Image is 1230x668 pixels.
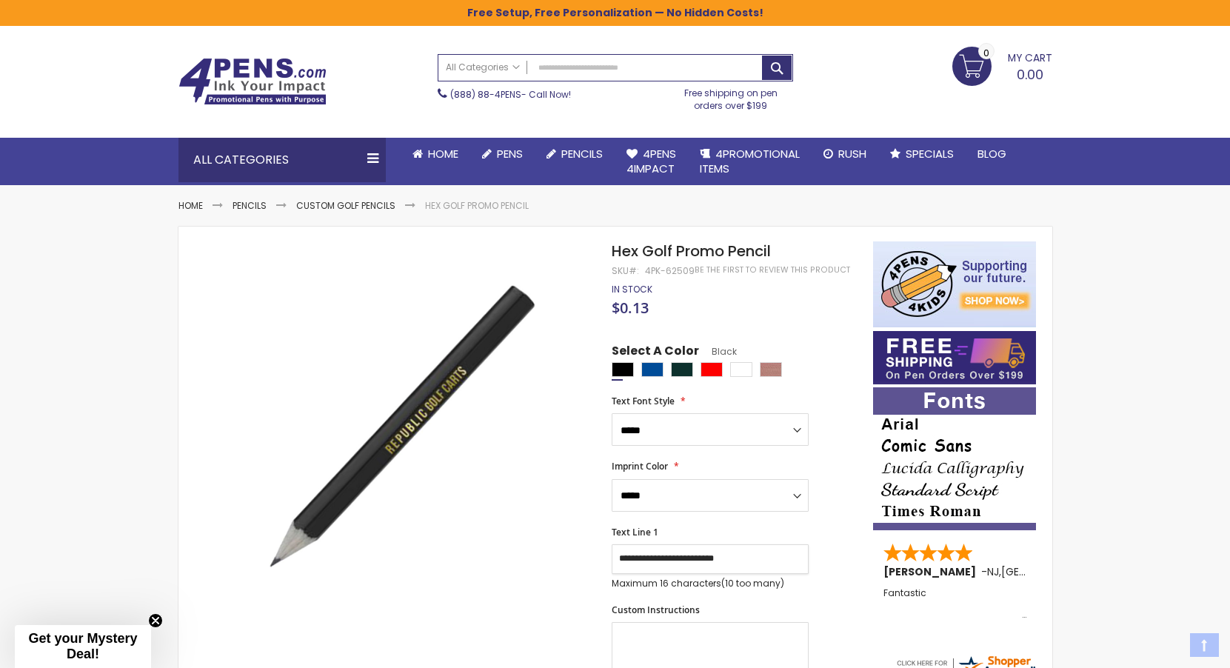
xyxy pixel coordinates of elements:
[626,146,676,176] span: 4Pens 4impact
[873,331,1036,384] img: Free shipping on orders over $199
[700,146,800,176] span: 4PROMOTIONAL ITEMS
[178,138,386,182] div: All Categories
[612,283,652,295] span: In stock
[233,199,267,212] a: Pencils
[612,343,699,363] span: Select A Color
[952,47,1052,84] a: 0.00 0
[178,58,327,105] img: 4Pens Custom Pens and Promotional Products
[883,564,981,579] span: [PERSON_NAME]
[760,362,782,377] div: Natural
[838,146,866,161] span: Rush
[470,138,535,170] a: Pens
[612,578,809,589] p: Maximum 16 characters
[878,138,966,170] a: Specials
[450,88,571,101] span: - Call Now!
[641,362,664,377] div: Dark Blue
[612,395,675,407] span: Text Font Style
[296,199,395,212] a: Custom Golf Pencils
[883,588,1027,620] div: Fantastic
[178,199,203,212] a: Home
[401,138,470,170] a: Home
[148,613,163,628] button: Close teaser
[981,564,1110,579] span: - ,
[1108,628,1230,668] iframe: Google Customer Reviews
[701,362,723,377] div: Red
[1017,65,1043,84] span: 0.00
[615,138,688,186] a: 4Pens4impact
[699,345,737,358] span: Black
[671,362,693,377] div: Mallard
[730,362,752,377] div: White
[425,200,529,212] li: Hex Golf Promo Pencil
[977,146,1006,161] span: Blog
[812,138,878,170] a: Rush
[983,46,989,60] span: 0
[669,81,793,111] div: Free shipping on pen orders over $199
[873,241,1036,327] img: 4pens 4 kids
[438,55,527,79] a: All Categories
[695,264,850,275] a: Be the first to review this product
[28,631,137,661] span: Get your Mystery Deal!
[688,138,812,186] a: 4PROMOTIONALITEMS
[987,564,999,579] span: NJ
[612,264,639,277] strong: SKU
[612,298,649,318] span: $0.13
[207,240,592,624] img: black-hex-golf-promo-pencil-4pk-62509_1.jpg
[873,387,1036,530] img: font-personalization-examples
[612,460,668,472] span: Imprint Color
[612,526,658,538] span: Text Line 1
[645,265,695,277] div: 4PK-62509
[446,61,520,73] span: All Categories
[535,138,615,170] a: Pencils
[721,577,784,589] span: (10 too many)
[15,625,151,668] div: Get your Mystery Deal!Close teaser
[428,146,458,161] span: Home
[612,284,652,295] div: Availability
[612,241,771,261] span: Hex Golf Promo Pencil
[1001,564,1110,579] span: [GEOGRAPHIC_DATA]
[906,146,954,161] span: Specials
[612,604,700,616] span: Custom Instructions
[497,146,523,161] span: Pens
[966,138,1018,170] a: Blog
[612,362,634,377] div: Black
[561,146,603,161] span: Pencils
[450,88,521,101] a: (888) 88-4PENS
